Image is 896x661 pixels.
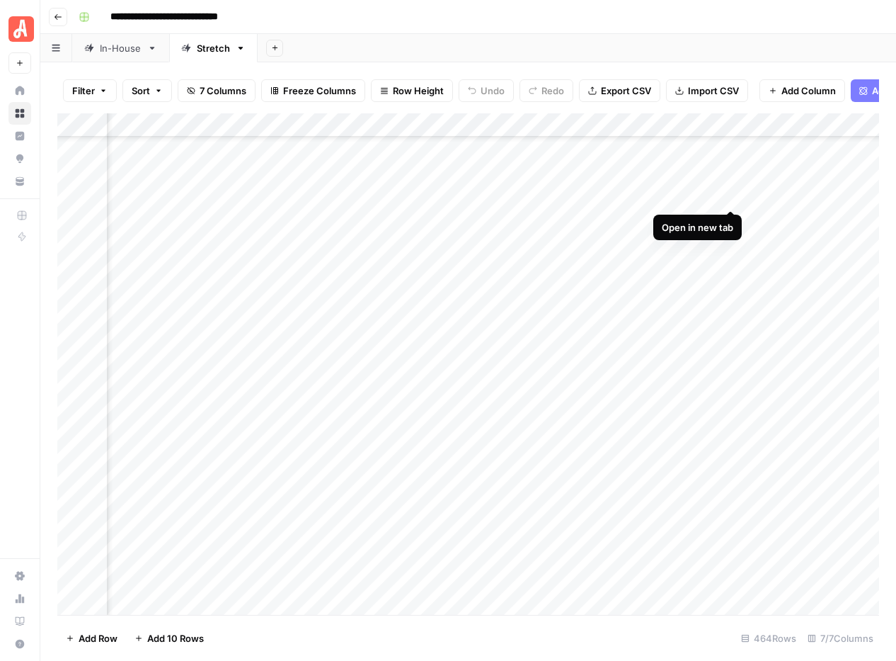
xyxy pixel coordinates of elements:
a: Your Data [8,170,31,193]
span: Redo [541,84,564,98]
span: Row Height [393,84,444,98]
span: Import CSV [688,84,739,98]
a: Stretch [169,34,258,62]
a: Usage [8,587,31,610]
div: In-House [100,41,142,55]
span: Undo [481,84,505,98]
button: Workspace: Angi [8,11,31,47]
button: Export CSV [579,79,660,102]
button: Add 10 Rows [126,627,212,650]
button: Add Column [759,79,845,102]
div: 464 Rows [735,627,802,650]
span: Filter [72,84,95,98]
button: Filter [63,79,117,102]
a: Home [8,79,31,102]
span: Export CSV [601,84,651,98]
a: Insights [8,125,31,147]
button: Row Height [371,79,453,102]
div: Open in new tab [662,220,733,235]
span: 7 Columns [200,84,246,98]
button: Sort [122,79,172,102]
a: Learning Hub [8,610,31,633]
a: In-House [72,34,169,62]
span: Freeze Columns [283,84,356,98]
div: 7/7 Columns [802,627,879,650]
button: Redo [519,79,573,102]
span: Add Row [79,631,117,645]
span: Add Column [781,84,836,98]
button: Undo [459,79,514,102]
span: Sort [132,84,150,98]
a: Opportunities [8,147,31,170]
a: Settings [8,565,31,587]
span: Add 10 Rows [147,631,204,645]
div: Stretch [197,41,230,55]
img: Angi Logo [8,16,34,42]
button: Freeze Columns [261,79,365,102]
button: 7 Columns [178,79,255,102]
button: Import CSV [666,79,748,102]
button: Add Row [57,627,126,650]
a: Browse [8,102,31,125]
button: Help + Support [8,633,31,655]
